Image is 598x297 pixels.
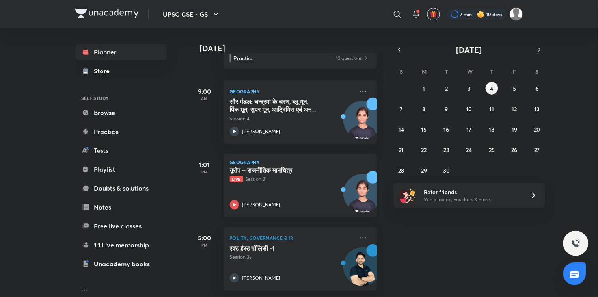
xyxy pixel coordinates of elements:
[399,146,404,154] abbr: September 21, 2025
[531,102,544,115] button: September 13, 2025
[75,256,167,272] a: Unacademy books
[440,82,453,95] button: September 2, 2025
[512,126,517,133] abbr: September 19, 2025
[242,128,281,135] p: [PERSON_NAME]
[230,176,243,182] span: Live
[445,68,448,75] abbr: Tuesday
[427,8,440,20] button: avatar
[467,68,473,75] abbr: Wednesday
[463,82,475,95] button: September 3, 2025
[468,85,471,92] abbr: September 3, 2025
[395,164,408,176] button: September 28, 2025
[363,54,369,62] img: Practice available
[418,123,430,136] button: September 15, 2025
[536,85,539,92] abbr: September 6, 2025
[400,68,403,75] abbr: Sunday
[75,199,167,215] a: Notes
[463,102,475,115] button: September 10, 2025
[421,167,427,174] abbr: September 29, 2025
[75,218,167,234] a: Free live classes
[189,160,220,169] h5: 1:01
[75,143,167,158] a: Tests
[234,54,335,62] p: Practice
[336,54,362,62] p: 10 questions
[75,180,167,196] a: Doubts & solutions
[508,123,521,136] button: September 19, 2025
[418,102,430,115] button: September 8, 2025
[75,237,167,253] a: 1:1 Live mentorship
[158,6,225,22] button: UPSC CSE - GS
[395,123,408,136] button: September 14, 2025
[75,63,167,79] a: Store
[423,105,426,113] abbr: September 8, 2025
[189,87,220,96] h5: 9:00
[536,68,539,75] abbr: Saturday
[395,102,408,115] button: September 7, 2025
[467,126,472,133] abbr: September 17, 2025
[490,85,494,92] abbr: September 4, 2025
[510,7,523,21] img: Komal
[490,105,494,113] abbr: September 11, 2025
[75,105,167,121] a: Browse
[189,96,220,101] p: AM
[395,143,408,156] button: September 21, 2025
[535,146,540,154] abbr: September 27, 2025
[418,82,430,95] button: September 1, 2025
[440,102,453,115] button: September 9, 2025
[571,239,581,248] img: ttu
[512,105,517,113] abbr: September 12, 2025
[531,143,544,156] button: September 27, 2025
[424,196,521,203] p: Win a laptop, vouchers & more
[445,105,448,113] abbr: September 9, 2025
[508,82,521,95] button: September 5, 2025
[230,254,354,261] p: Session 26
[486,102,498,115] button: September 11, 2025
[189,243,220,247] p: PM
[230,244,328,252] h5: एक्ट ईस्ट पॉलिसी -1
[466,146,472,154] abbr: September 24, 2025
[422,68,427,75] abbr: Monday
[200,44,385,53] h4: [DATE]
[418,164,430,176] button: September 29, 2025
[75,9,139,18] img: Company Logo
[418,143,430,156] button: September 22, 2025
[230,233,354,243] p: Polity, Governance & IR
[490,68,494,75] abbr: Thursday
[424,188,521,196] h6: Refer friends
[344,105,382,143] img: Avatar
[534,126,540,133] abbr: September 20, 2025
[75,161,167,177] a: Playlist
[399,126,404,133] abbr: September 14, 2025
[230,160,371,165] p: Geography
[513,68,516,75] abbr: Friday
[430,11,437,18] img: avatar
[230,166,328,174] h5: यूरोप – राजनीतिक मानचित्र
[477,10,485,18] img: streak
[445,85,448,92] abbr: September 2, 2025
[440,123,453,136] button: September 16, 2025
[423,85,425,92] abbr: September 1, 2025
[242,201,281,208] p: [PERSON_NAME]
[489,146,495,154] abbr: September 25, 2025
[535,105,540,113] abbr: September 13, 2025
[463,143,475,156] button: September 24, 2025
[230,87,354,96] p: Geography
[531,82,544,95] button: September 6, 2025
[508,143,521,156] button: September 26, 2025
[440,164,453,176] button: September 30, 2025
[456,45,482,55] span: [DATE]
[508,102,521,115] button: September 12, 2025
[513,85,516,92] abbr: September 5, 2025
[443,167,450,174] abbr: September 30, 2025
[344,252,382,290] img: Avatar
[489,126,495,133] abbr: September 18, 2025
[75,44,167,60] a: Planner
[189,169,220,174] p: PM
[440,143,453,156] button: September 23, 2025
[486,143,498,156] button: September 25, 2025
[405,44,534,55] button: [DATE]
[512,146,518,154] abbr: September 26, 2025
[486,123,498,136] button: September 18, 2025
[230,176,354,183] p: Session 21
[400,105,403,113] abbr: September 7, 2025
